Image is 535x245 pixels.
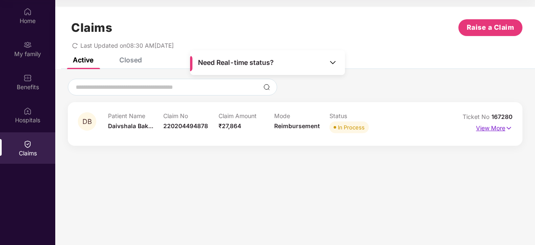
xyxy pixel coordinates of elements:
[71,21,112,35] h1: Claims
[274,122,320,129] span: Reimbursement
[219,112,274,119] p: Claim Amount
[263,84,270,90] img: svg+xml;base64,PHN2ZyBpZD0iU2VhcmNoLTMyeDMyIiB4bWxucz0iaHR0cDovL3d3dy53My5vcmcvMjAwMC9zdmciIHdpZH...
[476,121,512,133] p: View More
[108,122,153,129] span: Daivshala Bak...
[23,107,32,115] img: svg+xml;base64,PHN2ZyBpZD0iSG9zcGl0YWxzIiB4bWxucz0iaHR0cDovL3d3dy53My5vcmcvMjAwMC9zdmciIHdpZHRoPS...
[458,19,522,36] button: Raise a Claim
[505,124,512,133] img: svg+xml;base64,PHN2ZyB4bWxucz0iaHR0cDovL3d3dy53My5vcmcvMjAwMC9zdmciIHdpZHRoPSIxNyIgaGVpZ2h0PSIxNy...
[329,112,385,119] p: Status
[108,112,163,119] p: Patient Name
[219,122,241,129] span: ₹27,864
[73,56,93,64] div: Active
[23,8,32,16] img: svg+xml;base64,PHN2ZyBpZD0iSG9tZSIgeG1sbnM9Imh0dHA6Ly93d3cudzMub3JnLzIwMDAvc3ZnIiB3aWR0aD0iMjAiIG...
[23,140,32,148] img: svg+xml;base64,PHN2ZyBpZD0iQ2xhaW0iIHhtbG5zPSJodHRwOi8vd3d3LnczLm9yZy8yMDAwL3N2ZyIgd2lkdGg9IjIwIi...
[467,22,514,33] span: Raise a Claim
[163,122,208,129] span: 220204494878
[72,42,78,49] span: redo
[338,123,365,132] div: In Process
[274,112,329,119] p: Mode
[23,74,32,82] img: svg+xml;base64,PHN2ZyBpZD0iQmVuZWZpdHMiIHhtbG5zPSJodHRwOi8vd3d3LnczLm9yZy8yMDAwL3N2ZyIgd2lkdGg9Ij...
[163,112,219,119] p: Claim No
[119,56,142,64] div: Closed
[198,58,274,67] span: Need Real-time status?
[491,113,512,120] span: 167280
[329,58,337,67] img: Toggle Icon
[23,41,32,49] img: svg+xml;base64,PHN2ZyB3aWR0aD0iMjAiIGhlaWdodD0iMjAiIHZpZXdCb3g9IjAgMCAyMCAyMCIgZmlsbD0ibm9uZSIgeG...
[463,113,491,120] span: Ticket No
[80,42,174,49] span: Last Updated on 08:30 AM[DATE]
[82,118,92,125] span: DB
